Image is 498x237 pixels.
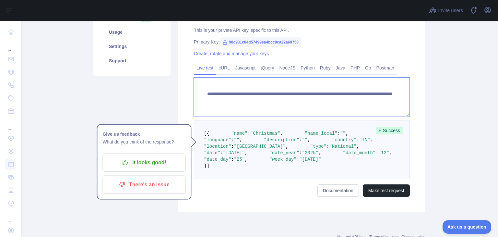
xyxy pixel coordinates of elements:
[297,157,299,162] span: :
[428,5,464,16] button: Invite users
[317,63,333,73] a: Ruby
[207,163,209,168] span: ]
[220,150,223,156] span: :
[101,54,163,68] a: Support
[204,131,207,136] span: [
[232,63,258,73] a: Javascript
[375,150,378,156] span: :
[194,63,216,73] a: Live test
[234,144,286,149] span: "[GEOGRAPHIC_DATA]"
[204,144,231,149] span: "location"
[194,51,269,56] a: Create, rotate and manage your keys
[234,157,245,162] span: "25"
[204,150,220,156] span: "date"
[348,63,362,73] a: PHP
[346,131,348,136] span: ,
[101,25,163,39] a: Usage
[107,179,181,190] p: There's an issue
[194,39,410,45] div: Primary Key:
[269,150,299,156] span: "date_year"
[302,137,307,143] span: ""
[264,137,299,143] span: "description"
[231,157,234,162] span: :
[102,130,185,138] h1: Give us feedback
[234,137,239,143] span: ""
[204,163,207,168] span: }
[204,157,231,162] span: "date_day"
[326,144,329,149] span: :
[310,144,326,149] span: "type"
[107,157,181,168] p: It looks good!
[239,137,242,143] span: ,
[363,184,410,197] button: Make test request
[362,63,374,73] a: Go
[286,144,288,149] span: ,
[438,7,463,14] span: Invite users
[269,157,297,162] span: "week_day"
[277,63,298,73] a: NodeJS
[302,150,318,156] span: "2025"
[231,131,247,136] span: "name"
[194,27,410,33] div: This is your private API key, specific to this API.
[389,150,392,156] span: ,
[207,131,209,136] span: {
[443,220,492,234] iframe: Toggle Customer Support
[223,150,245,156] span: "[DATE]"
[333,63,348,73] a: Java
[376,127,403,134] span: Success
[5,210,16,223] div: ...
[250,131,280,136] span: "Christmas"
[5,39,16,52] div: ...
[231,144,234,149] span: :
[5,118,16,131] div: ...
[332,137,357,143] span: "country"
[307,137,310,143] span: ,
[357,137,359,143] span: :
[102,176,185,194] button: There's an issue
[370,137,373,143] span: ,
[343,150,376,156] span: "date_month"
[102,138,185,146] p: What do you think of the response?
[220,37,301,47] span: 98c931c04d57499ea4bcc9ca22a69758
[245,157,247,162] span: ,
[216,63,232,73] a: cURL
[231,137,234,143] span: :
[338,131,340,136] span: :
[204,137,231,143] span: "language"
[357,144,359,149] span: ,
[258,63,277,73] a: jQuery
[318,150,321,156] span: ,
[374,63,397,73] a: Postman
[280,131,283,136] span: ,
[102,154,185,172] button: It looks good!
[299,150,302,156] span: :
[378,150,389,156] span: "12"
[245,150,247,156] span: ,
[305,131,338,136] span: "name_local"
[329,144,357,149] span: "National"
[317,184,359,197] a: Documentation
[340,131,346,136] span: ""
[298,63,317,73] a: Python
[101,39,163,54] a: Settings
[247,131,250,136] span: :
[359,137,370,143] span: "IN"
[299,137,302,143] span: :
[299,157,321,162] span: "[DATE]"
